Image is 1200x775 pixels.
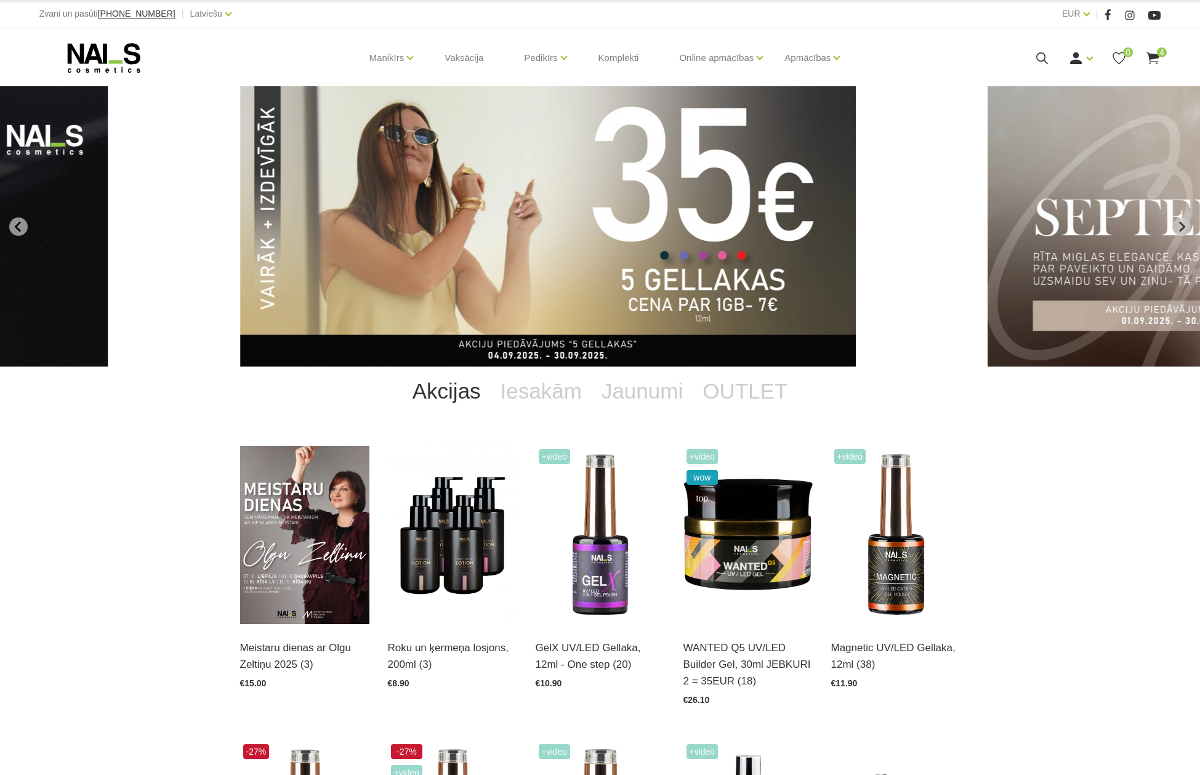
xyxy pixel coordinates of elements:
span: €26.10 [683,695,710,705]
span: 0 [1123,47,1133,57]
a: Manikīrs [369,33,405,83]
a: GelX UV/LED Gellaka, 12ml - One step (20) [536,639,665,673]
a: Latviešu [190,6,222,21]
a: Komplekti [589,28,649,87]
a: WANTED Q5 UV/LED Builder Gel, 30ml JEBKURI 2 = 35EUR (18) [683,639,813,690]
span: | [182,6,184,22]
span: +Video [539,449,571,464]
li: 1 of 12 [240,86,960,367]
span: €8.90 [388,678,409,688]
img: Gels WANTED NAILS cosmetics tehniķu komanda ir radījusi gelu, kas ilgi jau ir katra meistara mekl... [683,446,813,624]
a: Akcijas [403,367,491,416]
img: Trīs vienā - bāze, tonis, tops (trausliem nagiem vēlams papildus lietot bāzi). Ilgnoturīga un int... [536,446,665,624]
a: Roku un ķermeņa losjons, 200ml (3) [388,639,517,673]
a: Apmācības [784,33,831,83]
button: Next slide [1172,217,1191,236]
a: Meistaru dienas ar Olgu Zeltiņu 2025 (3) [240,639,369,673]
img: ✨ Meistaru dienas ar Olgu Zeltiņu 2025 ✨RUDENS / Seminārs manikīra meistariemLiepāja – 7. okt., v... [240,446,369,624]
a: Pedikīrs [524,33,557,83]
span: top [687,491,719,506]
span: +Video [687,449,719,464]
span: wow [687,470,719,485]
span: +Video [539,744,571,759]
span: €11.90 [831,678,858,688]
a: OUTLET [693,367,797,416]
a: Magnetic UV/LED Gellaka, 12ml (38) [831,639,960,673]
span: +Video [834,449,866,464]
div: Zvani un pasūti [39,6,175,22]
span: -27% [391,744,423,759]
a: Vaksācija [435,28,493,87]
a: 4 [1145,51,1161,66]
span: | [1096,6,1098,22]
a: Online apmācības [679,33,754,83]
a: Jaunumi [592,367,693,416]
span: -27% [243,744,270,759]
span: 4 [1157,47,1167,57]
a: [PHONE_NUMBER] [98,9,175,18]
a: Iesakām [491,367,592,416]
button: Go to last slide [9,217,28,236]
a: EUR [1062,6,1081,21]
img: BAROJOŠS roku un ķermeņa LOSJONSBALI COCONUT barojošs roku un ķermeņa losjons paredzēts jebkura t... [388,446,517,624]
img: Ilgnoturīga gellaka, kas sastāv no metāla mikrodaļiņām, kuras īpaša magnēta ietekmē var pārvērst ... [831,446,960,624]
span: €15.00 [240,678,267,688]
span: €10.90 [536,678,562,688]
a: 0 [1111,51,1127,66]
span: +Video [687,744,719,759]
